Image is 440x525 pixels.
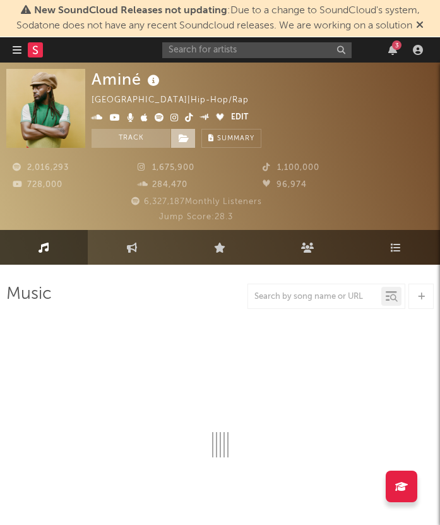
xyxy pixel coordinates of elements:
[263,181,307,189] span: 96,974
[92,129,170,148] button: Track
[92,69,163,90] div: Aminé
[159,213,233,221] span: Jump Score: 28.3
[388,45,397,55] button: 3
[201,129,261,148] button: Summary
[138,181,187,189] span: 284,470
[392,40,401,50] div: 3
[129,198,262,206] span: 6,327,187 Monthly Listeners
[263,164,319,172] span: 1,100,000
[13,181,62,189] span: 728,000
[34,6,227,16] span: New SoundCloud Releases not updating
[92,93,263,108] div: [GEOGRAPHIC_DATA] | Hip-Hop/Rap
[13,164,69,172] span: 2,016,293
[16,6,420,31] span: : Due to a change to SoundCloud's system, Sodatone does not have any recent Soundcloud releases. ...
[162,42,352,58] input: Search for artists
[416,21,424,31] span: Dismiss
[231,111,248,126] button: Edit
[217,135,254,142] span: Summary
[138,164,194,172] span: 1,675,900
[248,292,381,302] input: Search by song name or URL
